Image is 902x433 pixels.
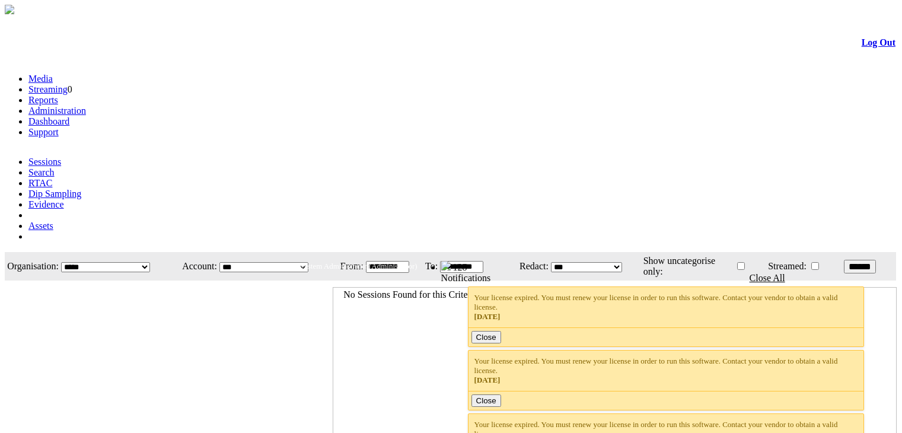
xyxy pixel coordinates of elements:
[267,262,417,270] span: Welcome, System Administrator (Administrator)
[441,261,451,270] img: bell25.png
[471,331,501,343] button: Close
[28,106,86,116] a: Administration
[28,221,53,231] a: Assets
[28,199,64,209] a: Evidence
[68,84,72,94] span: 0
[474,312,501,321] span: [DATE]
[474,356,858,385] div: Your license expired. You must renew your license in order to run this software. Contact your ven...
[173,253,218,279] td: Account:
[453,262,467,272] span: 128
[6,253,59,279] td: Organisation:
[28,127,59,137] a: Support
[441,273,872,284] div: Notifications
[28,178,52,188] a: RTAC
[28,74,53,84] a: Media
[28,95,58,105] a: Reports
[28,189,81,199] a: Dip Sampling
[28,84,68,94] a: Streaming
[28,167,55,177] a: Search
[750,273,785,283] a: Close All
[474,293,858,321] div: Your license expired. You must renew your license in order to run this software. Contact your ven...
[474,375,501,384] span: [DATE]
[5,5,14,14] img: arrow-3.png
[862,37,895,47] a: Log Out
[471,394,501,407] button: Close
[28,116,69,126] a: Dashboard
[28,157,61,167] a: Sessions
